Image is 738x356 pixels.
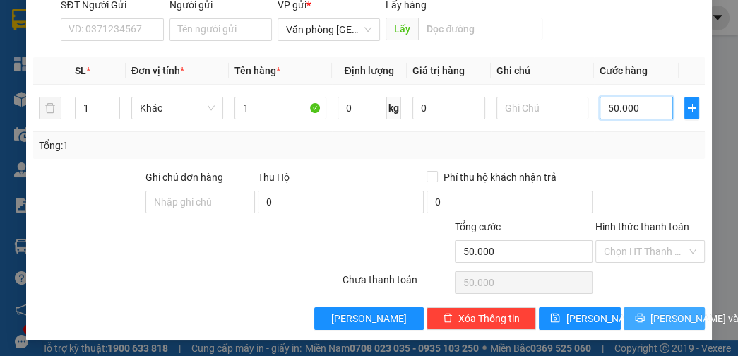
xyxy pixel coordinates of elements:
input: Ghi chú đơn hàng [145,191,255,213]
span: [PERSON_NAME] [331,311,407,326]
span: Xóa Thông tin [458,311,520,326]
span: Đơn vị tính [131,65,184,76]
span: Tên hàng [234,65,280,76]
div: Tổng: 1 [39,138,287,153]
input: Dọc đường [418,18,542,40]
button: save[PERSON_NAME] [539,307,620,330]
button: plus [684,97,700,119]
span: SL [75,65,86,76]
button: delete [39,97,61,119]
span: Tổng cước [455,221,501,232]
span: Cước hàng [600,65,648,76]
input: Ghi Chú [496,97,588,119]
span: kg [387,97,401,119]
span: Thu Hộ [258,172,290,183]
input: VD: Bàn, Ghế [234,97,326,119]
span: [PERSON_NAME] [566,311,641,326]
span: Khác [140,97,215,119]
span: printer [635,313,645,324]
span: Phí thu hộ khách nhận trả [438,170,562,185]
div: Chưa thanh toán [341,272,453,297]
span: plus [685,102,699,114]
span: Lấy [386,18,418,40]
span: save [550,313,560,324]
span: delete [443,313,453,324]
span: Văn phòng Tân Kỳ [286,19,371,40]
label: Hình thức thanh toán [595,221,689,232]
input: 0 [412,97,485,119]
span: Giá trị hàng [412,65,465,76]
span: Định lượng [345,65,394,76]
th: Ghi chú [491,57,594,85]
button: printer[PERSON_NAME] và In [624,307,705,330]
button: deleteXóa Thông tin [427,307,536,330]
label: Ghi chú đơn hàng [145,172,223,183]
button: [PERSON_NAME] [314,307,424,330]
